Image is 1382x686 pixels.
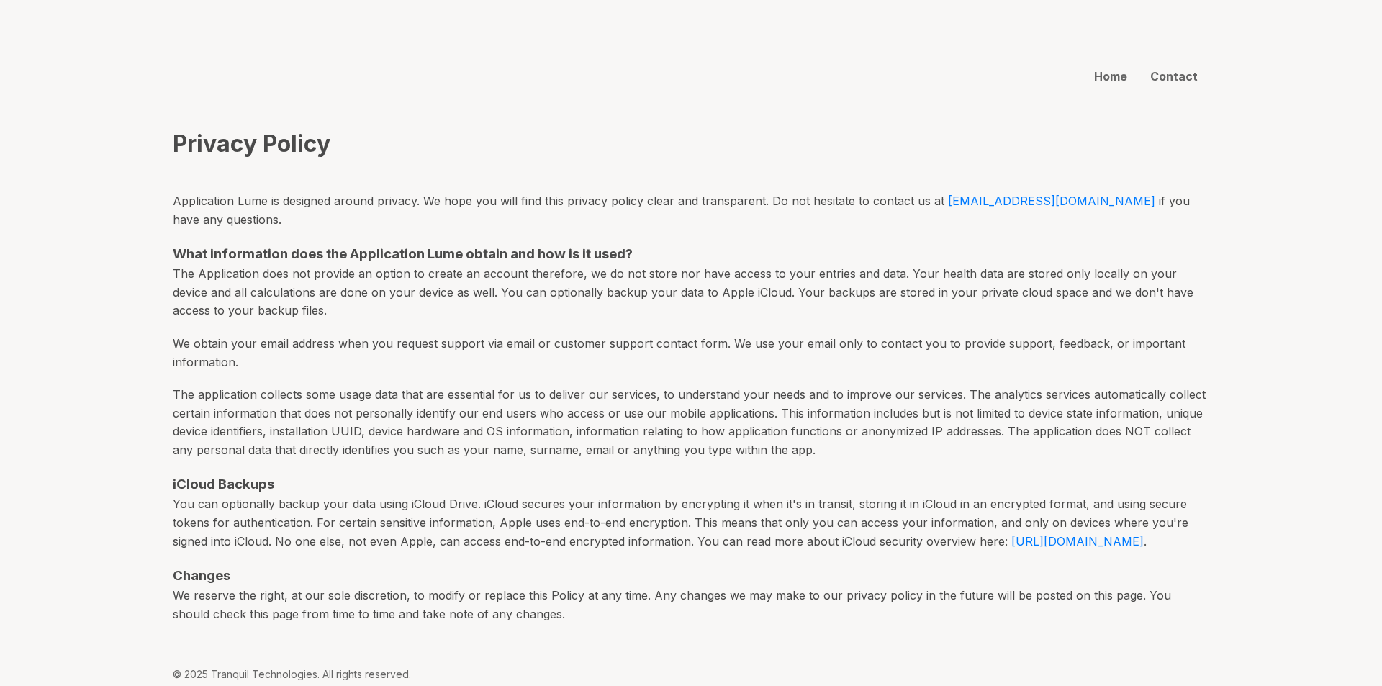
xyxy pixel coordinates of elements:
p: You can optionally backup your data using iCloud Drive. iCloud secures your information by encryp... [173,495,1209,551]
h3: What information does the Application Lume obtain and how is it used? [173,243,1209,265]
p: We obtain your email address when you request support via email or customer support contact form.... [173,335,1209,371]
h3: iCloud Backups [173,474,1209,495]
div: © 2025 Tranquil Technologies. All rights reserved. [173,668,1209,680]
p: Application Lume is designed around privacy. We hope you will find this privacy policy clear and ... [173,192,1209,229]
a: [URL][DOMAIN_NAME] [1011,534,1144,549]
p: The Application does not provide an option to create an account therefore, we do not store nor ha... [173,265,1209,320]
h3: Changes [173,565,1209,587]
a: [EMAIL_ADDRESS][DOMAIN_NAME] [948,194,1155,208]
a: Home [1094,69,1127,84]
p: We reserve the right, at our sole discretion, to modify or replace this Policy at any time. Any c... [173,587,1209,623]
p: The application collects some usage data that are essential for us to deliver our services, to un... [173,386,1209,459]
h1: Privacy Policy [173,130,1209,158]
a: Contact [1150,69,1198,84]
